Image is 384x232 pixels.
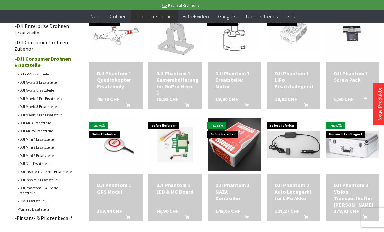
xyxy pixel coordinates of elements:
[156,208,179,214] span: 69,90 CHF
[218,13,236,20] span: Gadgets
[334,208,359,214] span: 178,91 CHF
[215,96,238,102] span: 19,90 CHF
[208,15,261,51] img: DJI Phantom 1 Ersatzteile: Motor
[89,11,143,55] img: DJI Phantom 1 Quadrokopter Ersatzbody
[136,13,173,20] span: Drohnen Zubehör
[97,208,122,214] span: 159,44 CHF
[156,182,194,195] a: DJI Phantom 1 LED & MC Board 69,90 CHF In den Warenkorb
[275,70,312,89] div: DJI Phantom 1 LiPo Ersatzladegerät
[240,10,282,23] a: Technik-Trends
[86,10,104,23] a: Neu
[14,159,76,168] a: DJI Neo Ersatzteile
[237,102,253,111] button: In den Warenkorb
[14,86,76,94] a: DJI Avata Ersatzteile
[208,118,261,171] img: DJI Phantom 1 NAZA Controller
[156,70,194,96] div: DJI Phantom 1 Kamerahalterung für GoPro Hero 3
[334,182,372,208] a: DJI Phantom 2 Vision Transportkoffer [PERSON_NAME] 178,91 CHF In den Warenkorb
[14,119,76,127] a: DJI Air 3 Ersatzteile
[245,13,278,20] span: Technik-Trends
[148,118,202,171] img: DJI Phantom 1 LED & MC Board
[334,96,354,102] span: 6,90 CHF
[296,102,312,111] button: In den Warenkorb
[215,70,253,89] div: DJI Phantom 1 Ersatzteile: Motor
[91,13,99,20] span: Neu
[104,10,131,23] a: Drohnen
[14,143,76,151] a: DJI Mini 3 Ersatzteile
[14,102,76,111] a: DJI Mavic 3 Ersatzteile
[156,70,194,96] a: DJI Phantom 1 Kamerahalterung für GoPro Hero 3 19,92 CHF In den Warenkorb
[275,70,312,89] a: DJI Phantom 1 LiPo Ersatzladegerät 19,82 CHF In den Warenkorb
[108,13,127,20] span: Drohnen
[97,70,135,89] a: DJI Phantom 1 Quadrokopter Ersatzbody 49,78 CHF In den Warenkorb
[14,135,76,143] a: DJI Mini 4 Ersatzteile
[326,7,379,60] img: DJI Phantom 1 Screw Pack
[156,96,179,102] span: 19,92 CHF
[213,10,240,23] a: Gadgets
[97,182,135,195] div: DJI Phantom 1 GPS Modul
[287,13,296,20] span: Sale
[11,213,76,223] a: Einsatz- & Pilotenbedarf
[334,70,372,83] div: DJI Phantom 1 Screw Pack
[14,127,76,135] a: DJI Air 2S Ersatzteile
[275,96,297,102] span: 19,82 CHF
[118,102,134,111] button: In den Warenkorb
[237,214,253,223] button: In den Warenkorb
[118,214,134,223] button: In den Warenkorb
[89,118,143,171] img: DJI Phantom 1 GPS Modul
[156,182,194,195] div: DJI Phantom 1 LED & MC Board
[334,182,372,208] div: DJI Phantom 2 Vision Transportkoffer [PERSON_NAME]
[267,131,320,158] img: DJI Phantom 2 Auto Ladegerät für LiPo Akku
[355,96,371,104] button: In den Warenkorb
[326,131,379,158] img: DJI Phantom 2 Vision Transportkoffer Silber
[11,54,76,70] a: DJI Consumer Drohnen Ersatzteile
[178,214,193,223] button: In den Warenkorb
[296,214,312,223] button: In den Warenkorb
[275,182,312,201] div: DJI Phantom 2 Auto Ladegerät für LiPo Akku
[14,184,76,197] a: DJI Phantom 1-4 - Serie Ersatzteile
[97,182,135,195] a: DJI Phantom 1 GPS Modul 159,44 CHF In den Warenkorb
[275,208,300,214] span: 128,27 CHF
[131,10,178,23] a: Drohnen Zubehör
[14,176,76,184] a: DJI Inspire 3 Ersatzteile
[215,182,253,201] a: DJI Phantom 1 NAZA Controller 149,05 CHF In den Warenkorb
[178,10,213,23] a: Foto + Video
[355,214,371,223] button: In den Warenkorb
[14,78,76,86] a: DJI Avata 2 Ersatzteile
[215,70,253,89] a: DJI Phantom 1 Ersatzteile: Motor 19,90 CHF In den Warenkorb
[14,111,76,119] a: DJI Mavic 3 Pro Ersatzteile
[97,96,119,102] span: 49,78 CHF
[14,168,76,176] a: DJI Inspire 1-2 - Serie Ersatzteile
[215,182,253,201] div: DJI Phantom 1 NAZA Controller
[282,10,301,23] a: Sale
[14,151,76,159] a: DJI Mini 2 Ersatzteile
[14,205,76,213] a: Yuneec Ersatzteile
[14,94,76,102] a: DJI Mavic 4 Pro Ersatzteile
[275,182,312,201] a: DJI Phantom 2 Auto Ladegerät für LiPo Akku 128,27 CHF In den Warenkorb
[11,37,76,54] a: DJI Consumer Drohnen Zubehör
[215,208,240,214] span: 149,05 CHF
[178,102,193,111] button: In den Warenkorb
[183,13,209,20] span: Foto + Video
[148,11,202,55] img: DJI Phantom 1 Kamerahalterung für GoPro Hero 3
[267,14,320,52] img: DJI Phantom 1 LiPo Ersatzladegerät
[11,21,76,37] a: DJI Enterprise Drohnen Ersatzteile
[14,197,76,205] a: FIMI Ersatzteile
[377,88,383,121] a: Neue Produkte
[97,70,135,89] div: DJI Phantom 1 Quadrokopter Ersatzbody
[14,70,76,78] a: DJ FPV Ersatzteile
[334,70,372,83] a: DJI Phantom 1 Screw Pack 6,90 CHF In den Warenkorb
